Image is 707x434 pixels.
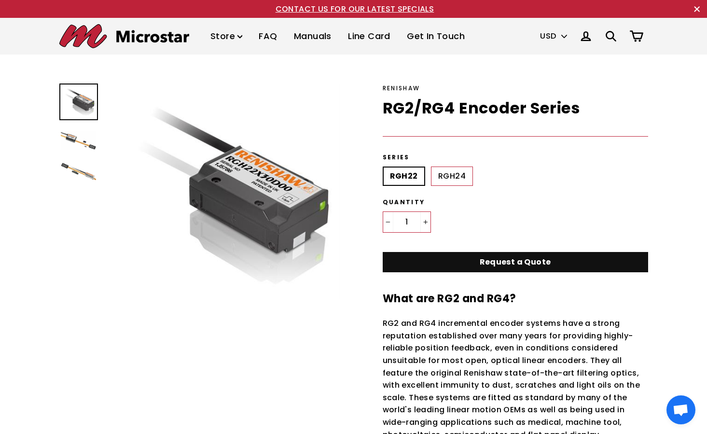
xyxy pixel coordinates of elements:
div: Open chat [666,395,695,424]
img: RG2/RG4 Encoder Series [61,131,96,150]
input: quantity [383,212,430,232]
img: Microstar Electronics [59,24,189,48]
label: RGH24 [431,167,473,186]
label: Series [383,154,648,162]
label: RGH22 [383,167,425,186]
h3: What are RG2 and RG4? [383,292,648,307]
a: CONTACT US FOR OUR LATEST SPECIALS [276,3,434,14]
button: Increase item quantity by one [420,212,430,232]
img: RG2/RG4 Encoder Series [61,84,96,118]
button: Reduce item quantity by one [383,212,393,232]
a: Request a Quote [383,252,648,273]
a: Line Card [341,22,398,51]
a: Manuals [287,22,339,51]
a: FAQ [251,22,284,51]
h1: RG2/RG4 Encoder Series [383,98,648,119]
img: RG2/RG4 Encoder Series [61,162,96,180]
a: Store [203,22,250,51]
label: Quantity [383,198,648,207]
a: Get In Touch [400,22,472,51]
ul: Primary [203,22,472,51]
div: Renishaw [383,84,648,93]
